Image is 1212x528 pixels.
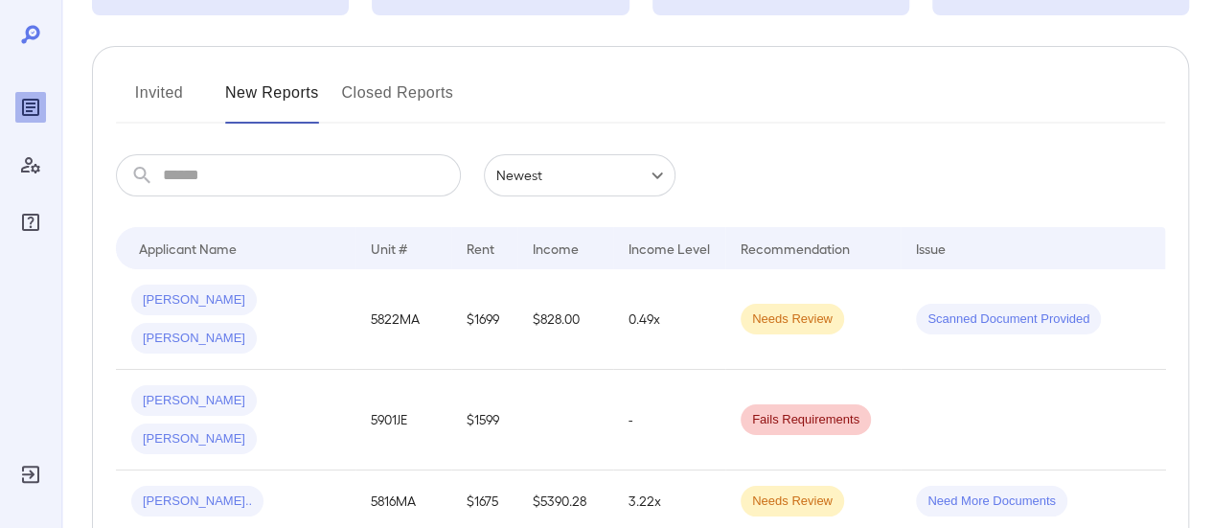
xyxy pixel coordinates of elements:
[741,411,871,429] span: Fails Requirements
[629,237,710,260] div: Income Level
[131,392,257,410] span: [PERSON_NAME]
[484,154,675,196] div: Newest
[15,207,46,238] div: FAQ
[916,493,1067,511] span: Need More Documents
[741,310,844,329] span: Needs Review
[371,237,407,260] div: Unit #
[355,370,451,471] td: 5901JE
[225,78,319,124] button: New Reports
[467,237,497,260] div: Rent
[451,269,517,370] td: $1699
[15,92,46,123] div: Reports
[15,459,46,490] div: Log Out
[131,291,257,310] span: [PERSON_NAME]
[533,237,579,260] div: Income
[517,269,613,370] td: $828.00
[139,237,237,260] div: Applicant Name
[916,237,947,260] div: Issue
[613,269,725,370] td: 0.49x
[916,310,1101,329] span: Scanned Document Provided
[131,330,257,348] span: [PERSON_NAME]
[15,149,46,180] div: Manage Users
[451,370,517,471] td: $1599
[355,269,451,370] td: 5822MA
[116,78,202,124] button: Invited
[613,370,725,471] td: -
[342,78,454,124] button: Closed Reports
[741,237,850,260] div: Recommendation
[131,430,257,448] span: [PERSON_NAME]
[131,493,263,511] span: [PERSON_NAME]..
[741,493,844,511] span: Needs Review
